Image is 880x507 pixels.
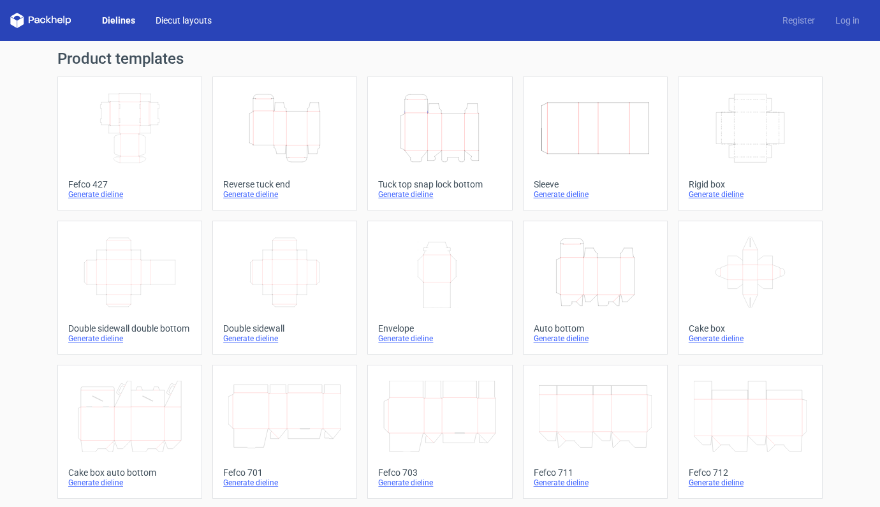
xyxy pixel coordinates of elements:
a: Double sidewall double bottomGenerate dieline [57,221,202,355]
div: Fefco 712 [689,467,812,478]
div: Fefco 711 [534,467,657,478]
div: Envelope [378,323,501,334]
div: Generate dieline [378,189,501,200]
a: Reverse tuck endGenerate dieline [212,77,357,210]
a: Cake boxGenerate dieline [678,221,823,355]
div: Generate dieline [68,334,191,344]
a: Fefco 427Generate dieline [57,77,202,210]
a: Rigid boxGenerate dieline [678,77,823,210]
div: Generate dieline [68,189,191,200]
div: Double sidewall double bottom [68,323,191,334]
div: Generate dieline [223,189,346,200]
a: EnvelopeGenerate dieline [367,221,512,355]
div: Generate dieline [378,334,501,344]
div: Rigid box [689,179,812,189]
a: Register [772,14,825,27]
a: Log in [825,14,870,27]
a: Auto bottomGenerate dieline [523,221,668,355]
div: Tuck top snap lock bottom [378,179,501,189]
div: Auto bottom [534,323,657,334]
div: Generate dieline [534,189,657,200]
div: Generate dieline [689,334,812,344]
a: Double sidewallGenerate dieline [212,221,357,355]
a: Fefco 703Generate dieline [367,365,512,499]
div: Cake box auto bottom [68,467,191,478]
div: Generate dieline [223,478,346,488]
div: Fefco 703 [378,467,501,478]
div: Generate dieline [223,334,346,344]
div: Generate dieline [534,334,657,344]
div: Fefco 427 [68,179,191,189]
div: Generate dieline [534,478,657,488]
a: Fefco 711Generate dieline [523,365,668,499]
div: Cake box [689,323,812,334]
div: Reverse tuck end [223,179,346,189]
a: Tuck top snap lock bottomGenerate dieline [367,77,512,210]
div: Double sidewall [223,323,346,334]
a: Dielines [92,14,145,27]
div: Generate dieline [689,189,812,200]
div: Generate dieline [378,478,501,488]
a: Fefco 712Generate dieline [678,365,823,499]
a: SleeveGenerate dieline [523,77,668,210]
h1: Product templates [57,51,823,66]
div: Generate dieline [68,478,191,488]
div: Generate dieline [689,478,812,488]
a: Fefco 701Generate dieline [212,365,357,499]
a: Cake box auto bottomGenerate dieline [57,365,202,499]
a: Diecut layouts [145,14,222,27]
div: Sleeve [534,179,657,189]
div: Fefco 701 [223,467,346,478]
